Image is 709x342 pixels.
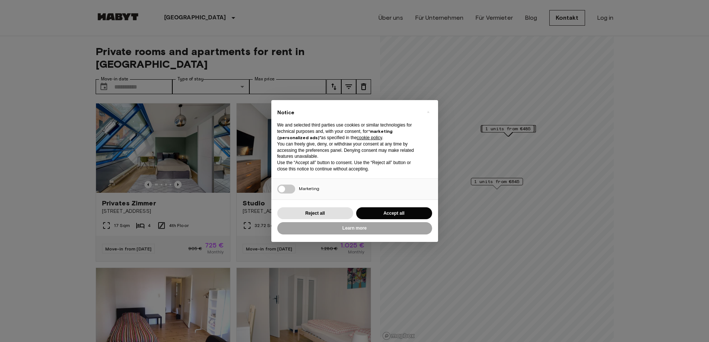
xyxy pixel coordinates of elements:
button: Accept all [356,207,432,220]
span: × [427,108,429,116]
p: Use the “Accept all” button to consent. Use the “Reject all” button or close this notice to conti... [277,160,420,172]
p: We and selected third parties use cookies or similar technologies for technical purposes and, wit... [277,122,420,141]
button: Learn more [277,222,432,234]
button: Close this notice [422,106,434,118]
p: You can freely give, deny, or withdraw your consent at any time by accessing the preferences pane... [277,141,420,160]
h2: Notice [277,109,420,116]
button: Reject all [277,207,353,220]
a: cookie policy [357,135,382,140]
span: Marketing [299,186,319,191]
strong: “marketing (personalized ads)” [277,128,393,140]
